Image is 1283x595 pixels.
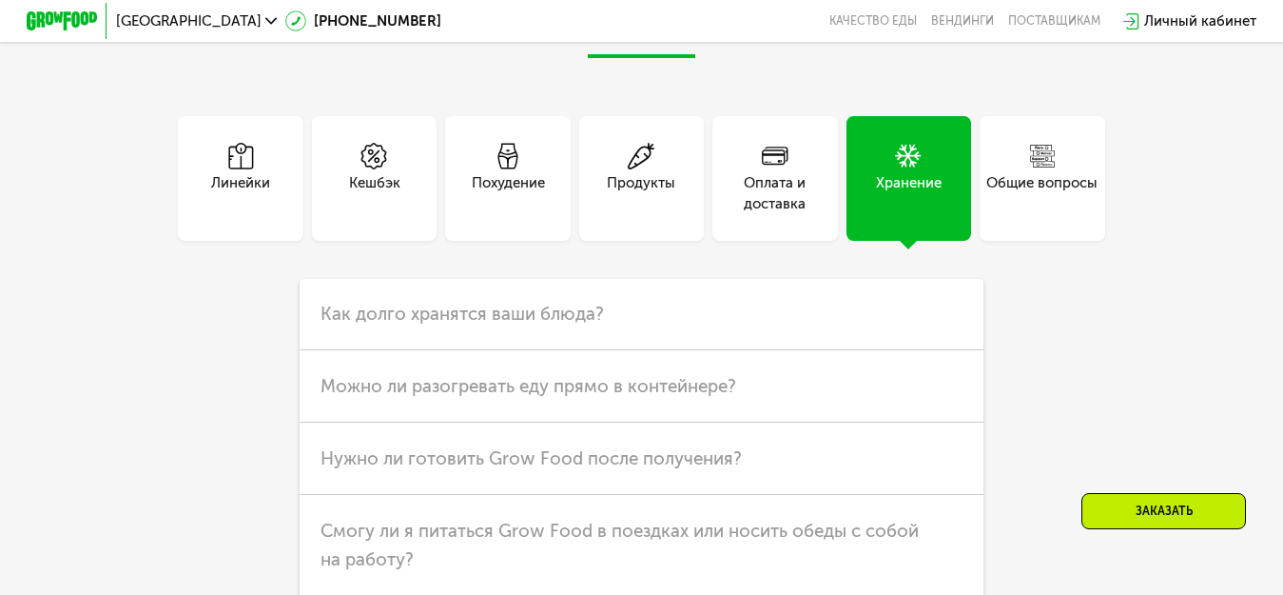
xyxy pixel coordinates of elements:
[321,520,919,570] span: Смогу ли я питаться Grow Food в поездках или носить обеды с собой на работу?
[607,172,675,215] div: Продукты
[211,172,270,215] div: Линейки
[116,14,262,29] span: [GEOGRAPHIC_DATA]
[1144,10,1256,31] div: Личный кабинет
[931,14,994,29] a: Вендинги
[349,172,400,215] div: Кешбэк
[1081,493,1246,529] div: Заказать
[285,10,441,31] a: [PHONE_NUMBER]
[1008,14,1100,29] div: поставщикам
[321,375,736,397] span: Можно ли разогревать еду прямо в контейнере?
[876,172,942,215] div: Хранение
[321,303,604,325] span: Как долго хранятся ваши блюда?
[472,172,545,215] div: Похудение
[712,172,837,215] div: Оплата и доставка
[321,447,742,469] span: Нужно ли готовить Grow Food после получения?
[829,14,917,29] a: Качество еды
[986,172,1098,215] div: Общие вопросы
